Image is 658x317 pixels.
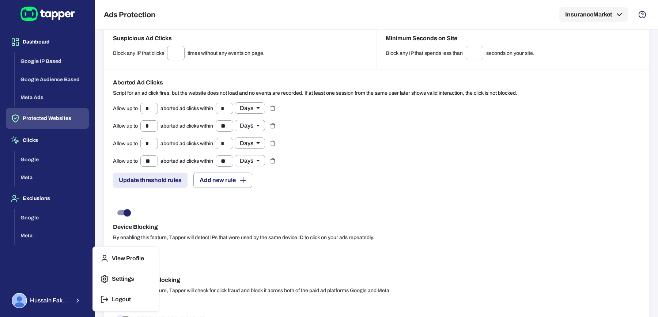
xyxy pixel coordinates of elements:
[96,291,156,308] button: Logout
[112,255,144,262] p: View Profile
[96,250,156,267] button: View Profile
[96,270,156,288] button: Settings
[112,296,131,303] p: Logout
[112,275,134,283] p: Settings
